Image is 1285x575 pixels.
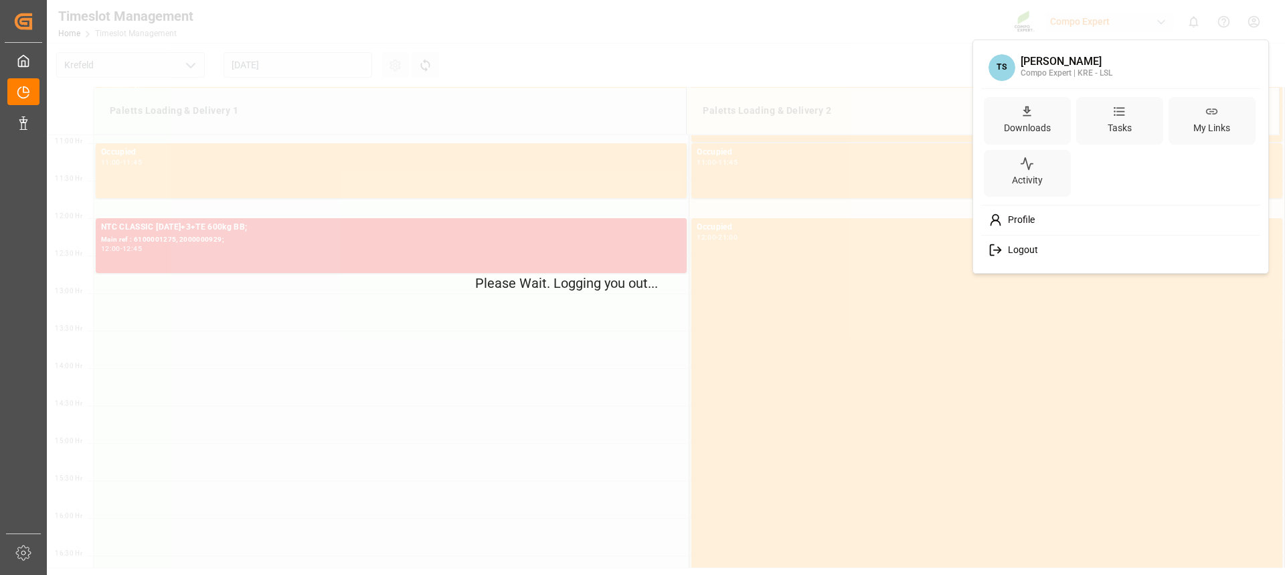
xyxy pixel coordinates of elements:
[1009,171,1045,190] div: Activity
[1191,118,1233,138] div: My Links
[1021,56,1112,68] div: [PERSON_NAME]
[1003,244,1038,256] span: Logout
[989,54,1015,81] span: TS
[1003,214,1035,226] span: Profile
[1001,118,1053,138] div: Downloads
[1021,68,1112,80] div: Compo Expert | KRE - LSL
[475,273,810,293] p: Please Wait. Logging you out...
[1105,118,1134,138] div: Tasks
